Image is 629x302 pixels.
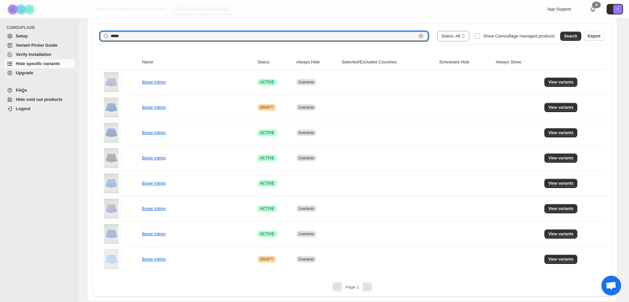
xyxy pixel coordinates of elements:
[260,231,274,237] span: ACTIVE
[548,257,574,262] span: View variants
[589,6,596,12] a: 0
[260,155,274,161] span: ACTIVE
[16,88,27,93] span: FAQs
[260,80,274,85] span: ACTIVE
[140,55,256,70] th: Name
[4,86,75,95] a: FAQs
[4,59,75,68] a: Hide specific variants
[260,206,274,211] span: ACTIVE
[142,206,166,211] a: Boxer intimo
[142,181,166,186] a: Boxer intimo
[298,232,314,236] span: 1 variants
[294,55,340,70] th: Always Hide
[601,276,621,295] a: Aprire la chat
[16,43,57,48] span: Variant Picker Guide
[256,55,294,70] th: Status
[613,5,622,14] span: Avatar with initials S
[142,105,166,110] a: Boxer intimo
[584,32,604,41] button: Export
[16,97,63,102] span: Hide sold out products
[494,55,542,70] th: Always Show
[298,80,314,84] span: 2 variants
[4,68,75,78] a: Upgrade
[298,105,314,110] span: 2 variants
[544,179,578,188] button: View variants
[544,128,578,137] button: View variants
[298,257,314,262] span: 5 variants
[260,257,273,262] span: DRAFT
[548,80,574,85] span: View variants
[548,181,574,186] span: View variants
[544,78,578,87] button: View variants
[260,130,274,135] span: ACTIVE
[5,0,38,18] img: Camouflage
[16,52,51,57] span: Verify Installation
[588,34,600,39] span: Export
[548,231,574,237] span: View variants
[483,34,555,38] span: Show Camouflage managed products
[16,34,28,38] span: Setup
[260,105,273,110] span: DRAFT
[298,130,314,135] span: 3 variants
[616,7,619,11] text: S
[142,155,166,160] a: Boxer intimo
[340,55,437,70] th: Selected/Excluded Countries
[16,70,33,75] span: Upgrade
[547,7,571,12] span: App Support
[544,255,578,264] button: View variants
[16,106,30,111] span: Logout
[142,257,166,262] a: Boxer intimo
[87,18,617,302] div: Select variants individually
[544,204,578,213] button: View variants
[16,61,60,66] span: Hide specific variants
[548,105,574,110] span: View variants
[298,206,314,211] span: 1 variants
[142,231,166,236] a: Boxer intimo
[4,32,75,41] a: Setup
[560,32,581,41] button: Search
[260,181,274,186] span: ACTIVE
[4,50,75,59] a: Verify Installation
[544,103,578,112] button: View variants
[544,229,578,239] button: View variants
[142,80,166,84] a: Boxer intimo
[437,55,494,70] th: Scheduled Hide
[592,2,601,8] div: 0
[548,206,574,211] span: View variants
[345,285,359,290] span: Page 1
[7,25,76,30] span: CAMOUFLAGE
[4,104,75,113] a: Logout
[548,155,574,161] span: View variants
[607,4,623,14] button: Avatar with initials S
[97,282,607,291] nav: Pagination
[564,34,577,39] span: Search
[4,95,75,104] a: Hide sold out products
[418,33,424,39] button: Clear
[142,130,166,135] a: Boxer intimo
[298,156,314,160] span: 2 variants
[548,130,574,135] span: View variants
[4,41,75,50] a: Variant Picker Guide
[544,153,578,163] button: View variants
